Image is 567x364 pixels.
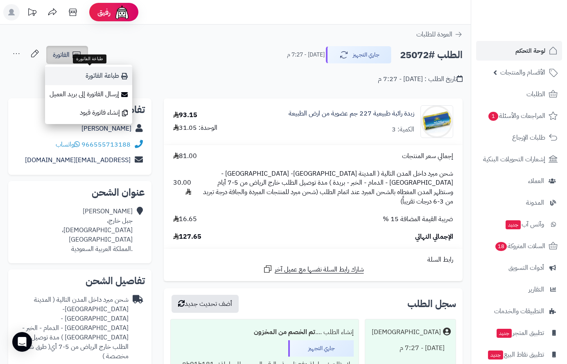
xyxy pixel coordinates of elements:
[476,193,562,213] a: المدونة
[476,280,562,299] a: التقارير
[512,132,545,143] span: طلبات الإرجاع
[416,29,452,39] span: العودة للطلبات
[476,258,562,278] a: أدوات التسويق
[53,50,70,60] span: الفاتورة
[476,171,562,191] a: العملاء
[500,67,545,78] span: الأقسام والمنتجات
[400,47,463,63] h2: الطلب #25072
[15,188,145,197] h2: عنوان الشحن
[392,125,414,134] div: الكمية: 3
[45,85,132,104] a: إرسال الفاتورة إلى بريد العميل
[476,149,562,169] a: إشعارات التحويلات البنكية
[97,7,111,17] span: رفيق
[15,105,145,115] h2: تفاصيل العميل
[407,299,456,309] h3: سجل الطلب
[173,151,197,161] span: 81.00
[199,169,453,206] span: شحن مبرد داخل المدن التالية ( المدينة [GEOGRAPHIC_DATA]- [GEOGRAPHIC_DATA] - [GEOGRAPHIC_DATA] - ...
[476,128,562,147] a: طلبات الإرجاع
[263,264,364,274] a: شارك رابط السلة نفسها مع عميل آخر
[494,305,544,317] span: التطبيقات والخدمات
[275,265,364,274] span: شارك رابط السلة نفسها مع عميل آخر
[496,327,544,339] span: تطبيق المتجر
[495,242,507,251] span: 18
[488,111,499,121] span: 1
[508,262,544,274] span: أدوات التسويق
[176,324,354,340] div: إنشاء الطلب ....
[497,329,512,338] span: جديد
[45,67,132,85] a: طباعة الفاتورة
[488,110,545,122] span: المراجعات والأسئلة
[15,295,129,361] div: شحن مبرد داخل المدن التالية ( المدينة [GEOGRAPHIC_DATA]- [GEOGRAPHIC_DATA] - [GEOGRAPHIC_DATA] - ...
[372,328,441,337] div: [DEMOGRAPHIC_DATA]
[476,323,562,343] a: تطبيق المتجرجديد
[56,140,80,149] a: واتساب
[15,276,145,286] h2: تفاصيل الشحن
[287,51,325,59] small: [DATE] - 7:27 م
[421,105,453,138] img: Cultured-Butter-Front_1.jpg.320x400_q95_upscale-True-90x90.jpg
[511,13,559,30] img: logo-2.png
[383,215,453,224] span: ضريبة القيمة المضافة 15 %
[526,197,544,208] span: المدونة
[114,4,130,20] img: ai-face.png
[483,154,545,165] span: إشعارات التحويلات البنكية
[476,215,562,234] a: وآتس آبجديد
[326,46,391,63] button: جاري التجهيز
[487,349,544,360] span: تطبيق نقاط البيع
[173,111,197,120] div: 93.15
[254,327,315,337] b: تم الخصم من المخزون
[15,207,133,253] div: [PERSON_NAME] جبل خارج، [DEMOGRAPHIC_DATA]، [GEOGRAPHIC_DATA] .المملكة العربية السعودية
[45,104,132,122] a: إنشاء فاتورة قيود
[173,178,191,197] span: 30.00
[173,232,201,242] span: 127.65
[25,155,131,165] a: [EMAIL_ADDRESS][DOMAIN_NAME]
[476,41,562,61] a: لوحة التحكم
[402,151,453,161] span: إجمالي سعر المنتجات
[22,4,42,23] a: تحديثات المنصة
[515,45,545,57] span: لوحة التحكم
[81,140,131,149] a: 966555713188
[526,88,545,100] span: الطلبات
[288,340,354,357] div: جاري التجهيز
[495,240,545,252] span: السلات المتروكة
[173,123,217,133] div: الوحدة: 31.05
[476,236,562,256] a: السلات المتروكة18
[488,350,503,359] span: جديد
[378,75,463,84] div: تاريخ الطلب : [DATE] - 7:27 م
[12,332,32,352] div: Open Intercom Messenger
[289,109,414,118] a: زبدة رائبة طبيعية 227 جم عضوية من ارض الطبيعة
[415,232,453,242] span: الإجمالي النهائي
[529,284,544,295] span: التقارير
[173,215,197,224] span: 16.65
[476,106,562,126] a: المراجعات والأسئلة1
[505,219,544,230] span: وآتس آب
[81,124,131,133] a: [PERSON_NAME]
[46,46,88,64] a: الفاتورة
[172,295,239,313] button: أضف تحديث جديد
[506,220,521,229] span: جديد
[476,84,562,104] a: الطلبات
[476,301,562,321] a: التطبيقات والخدمات
[73,54,106,63] div: طباعة الفاتورة
[167,255,459,265] div: رابط السلة
[370,340,451,356] div: [DATE] - 7:27 م
[528,175,544,187] span: العملاء
[416,29,463,39] a: العودة للطلبات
